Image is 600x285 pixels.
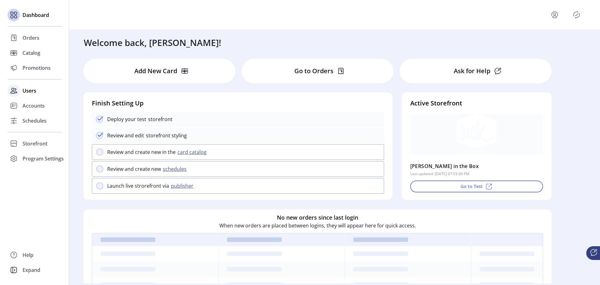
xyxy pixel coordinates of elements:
[134,66,177,76] p: Add New Card
[107,148,176,156] p: Review and create new in the
[146,115,172,123] p: storefront
[410,161,479,171] p: [PERSON_NAME] in the Box
[550,10,560,20] button: menu
[92,99,384,108] h4: Finish Setting Up
[22,155,64,162] span: Program Settings
[144,132,187,139] p: storefront styling
[22,102,45,109] span: Accounts
[454,66,490,76] p: Ask for Help
[22,140,47,147] span: Storefront
[219,221,416,229] p: When new orders are placed between logins, they will appear here for quick access.
[22,251,33,259] span: Help
[84,36,221,49] h3: Welcome back, [PERSON_NAME]!
[22,64,51,72] span: Promotions
[22,266,40,274] span: Expand
[22,11,49,19] span: Dashboard
[22,117,47,125] span: Schedules
[107,182,169,190] p: Launch live strorefront via
[107,165,161,173] p: Review and create new
[410,181,543,192] button: Go to Test
[277,213,358,221] h6: No new orders since last login
[22,87,36,94] span: Users
[410,171,469,177] p: Last updated: [DATE] 07:53:36 PM
[22,49,40,57] span: Catalog
[572,10,582,20] button: Publisher Panel
[22,34,39,42] span: Orders
[107,115,146,123] p: Deploy your test
[161,165,190,173] button: schedules
[107,132,144,139] p: Review and edit
[294,66,333,76] p: Go to Orders
[410,99,543,108] h4: Active Storefront
[169,182,197,190] button: publisher
[176,148,210,156] button: card catalog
